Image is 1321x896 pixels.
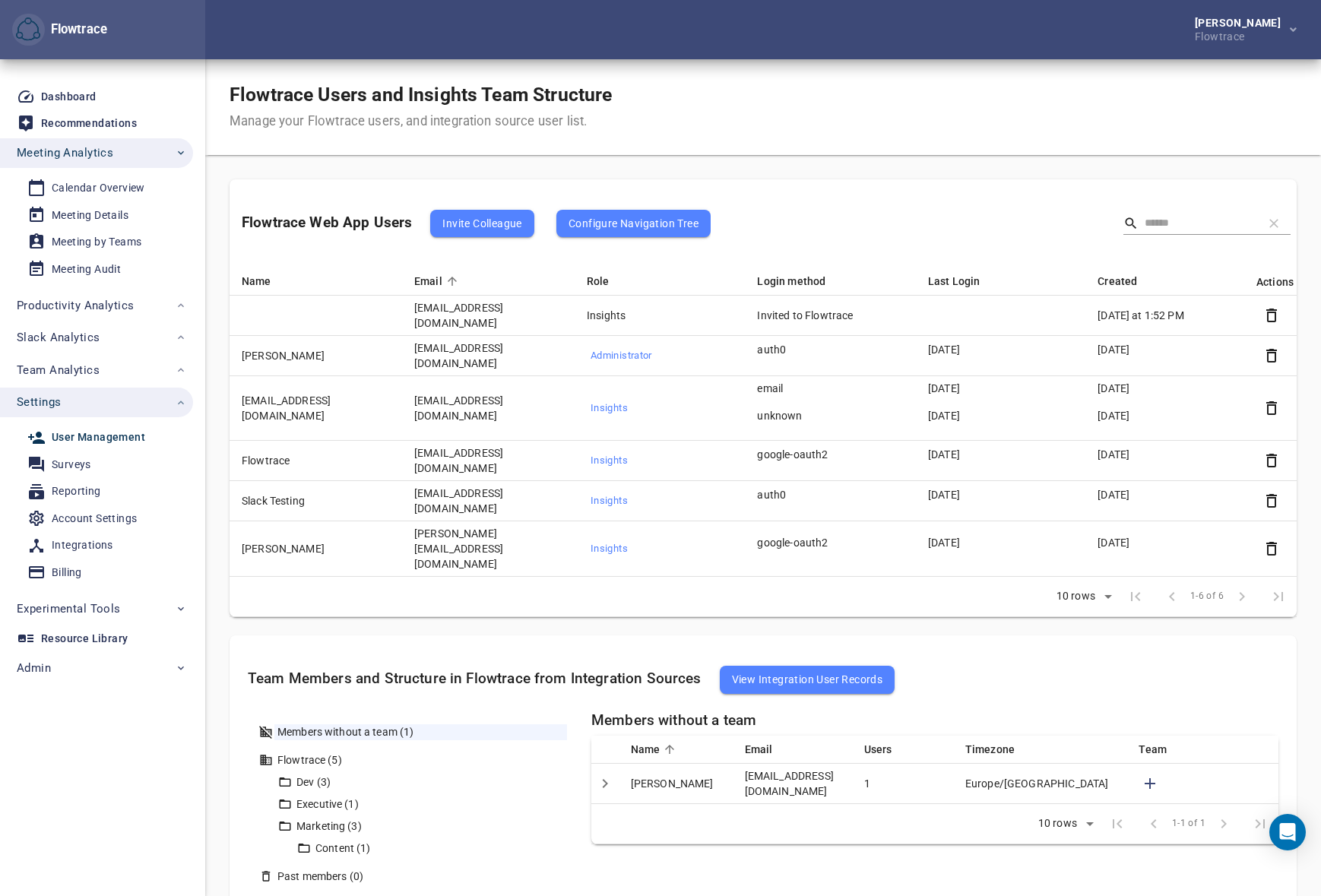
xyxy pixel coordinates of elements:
div: Content (1) [312,841,531,856]
span: Last Page [1242,806,1278,842]
button: Insights [587,537,727,561]
p: auth0 [758,342,898,357]
div: 10 rows [1028,812,1099,835]
button: Detach user from the account [1260,344,1283,367]
td: [EMAIL_ADDRESS][DOMAIN_NAME] [230,376,402,441]
button: Detach user from the account [1260,304,1283,327]
span: 1-6 of 6 [1190,589,1224,604]
button: Add team override. [1139,772,1161,795]
div: 10 rows [1053,590,1099,603]
span: Invite Colleague [442,214,521,233]
span: Experimental Tools [17,599,121,619]
div: Team [1139,740,1266,758]
button: Insights [587,397,727,420]
button: Detach user from the account [1260,537,1283,560]
button: Detail panel visibility toggle [594,772,616,795]
div: Meeting Audit [52,260,121,279]
span: Previous Page [1154,578,1190,615]
div: Surveys [52,455,91,474]
span: Slack Analytics [17,328,100,347]
span: Name [242,272,291,290]
div: Users [864,740,935,758]
img: Flowtrace [16,17,40,42]
h1: Flowtrace Users and Insights Team Structure [230,84,612,106]
div: Role [587,272,727,290]
span: Users [864,740,912,758]
span: Last Page [1260,578,1297,615]
div: Created [1098,272,1238,290]
div: Past members (0) [274,869,567,885]
h5: Members without a team [591,712,1278,730]
span: Insights [591,492,724,510]
span: First Page [1099,806,1136,842]
h5: Team Members and Structure in Flowtrace from Integration Sources [248,654,1278,705]
span: Name [631,740,680,758]
div: Executive (1) [293,796,549,812]
div: Resource Library [41,629,128,648]
button: Detach user from the account [1260,397,1283,420]
div: Flowtrace [45,21,107,39]
td: 1 [852,763,953,803]
div: Integrations [52,536,113,555]
td: [EMAIL_ADDRESS][DOMAIN_NAME] [402,441,575,481]
button: View Integration User Records [720,666,895,693]
span: Next Page [1205,806,1242,842]
td: [EMAIL_ADDRESS][DOMAIN_NAME] [402,296,575,336]
p: [DATE] [1098,408,1238,423]
div: Meeting by Teams [52,233,141,252]
button: Invite Colleague [430,210,534,237]
p: [DATE] [1098,342,1238,357]
p: [DATE] [928,408,1067,423]
td: [PERSON_NAME] [230,521,402,577]
button: Insights [587,449,727,473]
div: Name [242,272,384,290]
span: Admin [17,658,51,678]
td: [PERSON_NAME] [230,336,402,376]
div: Flowtrace Web App Users [242,198,711,249]
p: [DATE] [928,381,1067,396]
p: google-oauth2 [758,447,898,462]
span: Role [587,272,629,290]
p: [DATE] [1098,381,1238,396]
div: Flowtrace [1195,28,1287,42]
button: Detach user from the account [1260,449,1283,472]
div: Email [414,272,556,290]
span: Last Login [928,272,999,290]
td: [EMAIL_ADDRESS][DOMAIN_NAME] [402,481,575,521]
button: Detach user from the account [1260,489,1283,512]
p: [DATE] [928,487,1067,502]
span: Configure Navigation Tree [569,214,699,233]
div: Name [631,740,714,758]
p: email [758,381,898,396]
span: Timezone [965,740,1034,758]
div: Billing [52,563,82,582]
input: Search [1145,212,1251,235]
td: [DATE] at 1:52 PM [1085,296,1256,336]
span: Administrator [591,347,724,365]
span: Login method [758,272,846,290]
div: Recommendations [41,114,137,133]
span: Team Analytics [17,360,100,380]
div: Email [745,740,834,758]
td: Flowtrace [230,441,402,481]
td: Europe/[GEOGRAPHIC_DATA] [953,763,1127,803]
div: Marketing (3) [293,818,549,834]
div: Login method [758,272,898,290]
div: Dashboard [41,87,97,106]
div: User Management [52,428,145,447]
div: Flowtrace (5) [274,752,567,768]
span: Email [414,272,462,290]
p: [DATE] [928,342,1067,357]
td: Invited to Flowtrace [746,296,916,336]
p: [DATE] [1098,535,1238,550]
p: [DATE] [928,447,1067,462]
div: 10 rows [1034,817,1081,830]
div: Members without a team (1) [274,724,567,740]
div: Timezone [965,740,1109,758]
span: Email [745,740,793,758]
span: 1-1 of 1 [1172,816,1205,831]
span: Settings [17,392,61,412]
span: Meeting Analytics [17,143,113,163]
td: [EMAIL_ADDRESS][DOMAIN_NAME] [402,336,575,376]
button: Insights [587,489,727,513]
